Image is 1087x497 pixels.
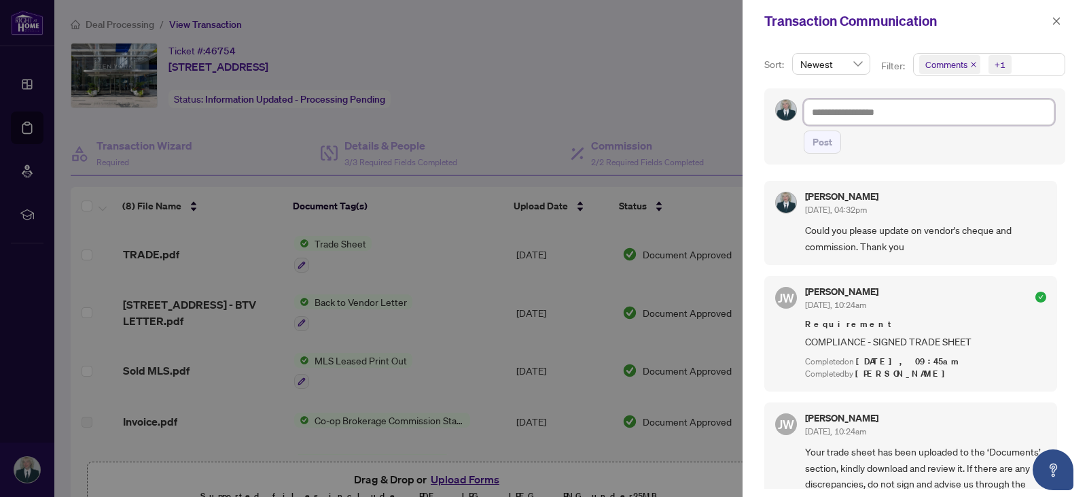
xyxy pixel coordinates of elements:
span: Requirement [805,318,1046,331]
span: close [1052,16,1061,26]
img: Profile Icon [776,192,796,213]
h5: [PERSON_NAME] [805,192,878,201]
span: Comments [925,58,967,71]
span: Comments [919,55,980,74]
img: Profile Icon [776,100,796,120]
div: Completed by [805,368,1046,381]
div: Completed on [805,356,1046,369]
h5: [PERSON_NAME] [805,287,878,296]
p: Sort: [764,57,787,72]
span: JW [778,415,794,434]
span: JW [778,288,794,307]
span: close [970,61,977,68]
span: [DATE], 10:24am [805,426,866,436]
p: Filter: [881,58,907,73]
span: [DATE], 04:32pm [805,205,867,215]
span: [DATE], 10:24am [805,300,866,310]
button: Post [804,131,841,154]
span: [DATE], 09:45am [856,356,961,367]
button: Open asap [1033,449,1073,490]
span: COMPLIANCE - SIGNED TRADE SHEET [805,334,1046,349]
span: Could you please update on vendor's cheque and commission. Thank you [805,222,1046,254]
span: check-circle [1035,292,1046,303]
div: Transaction Communication [764,11,1048,31]
span: Newest [800,54,862,74]
h5: [PERSON_NAME] [805,413,878,423]
div: +1 [995,58,1005,71]
span: [PERSON_NAME] [855,368,952,379]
